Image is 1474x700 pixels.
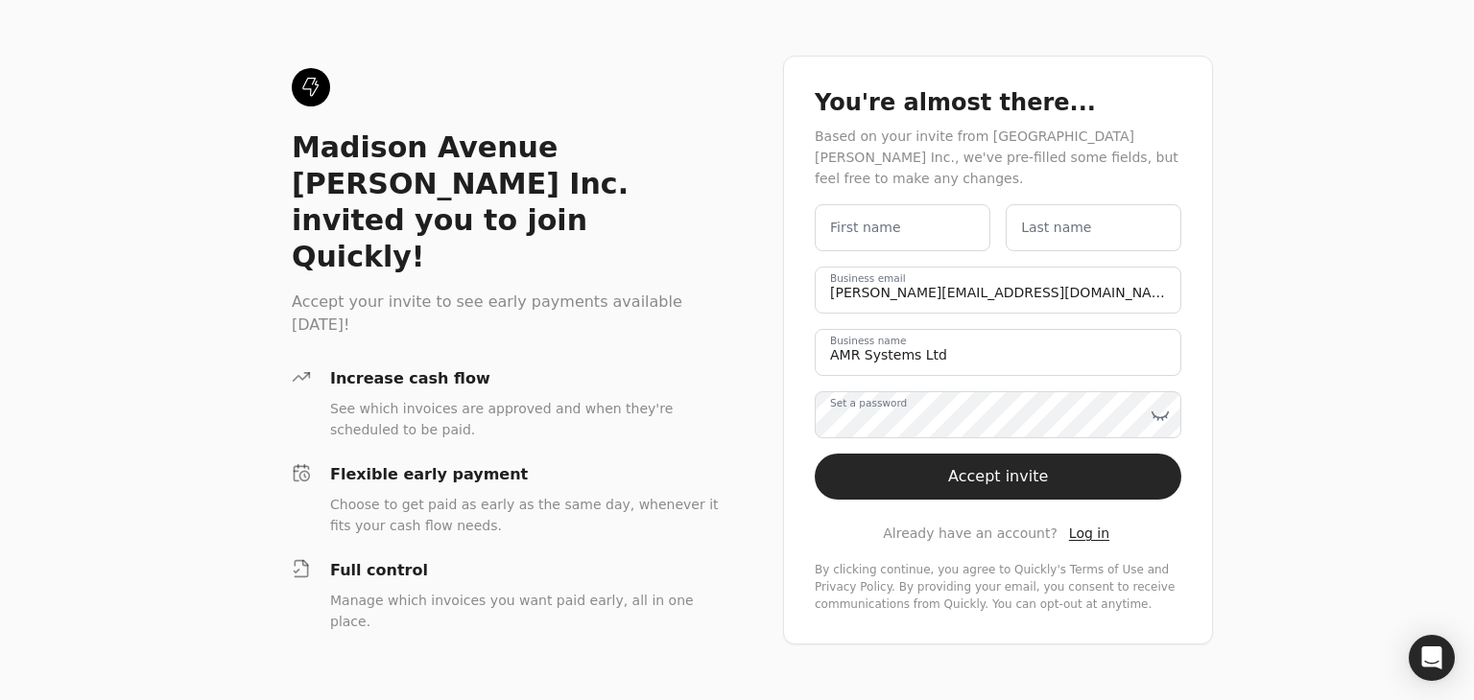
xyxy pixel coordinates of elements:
label: First name [830,218,901,238]
div: Manage which invoices you want paid early, all in one place. [330,590,722,632]
button: Accept invite [815,454,1181,500]
a: privacy-policy [815,580,892,594]
label: Business name [830,334,906,349]
a: terms-of-service [1070,563,1144,576]
div: Based on your invite from [GEOGRAPHIC_DATA] [PERSON_NAME] Inc., we've pre-filled some fields, but... [815,126,1181,189]
div: Flexible early payment [330,463,722,486]
span: Log in [1069,525,1109,541]
div: Open Intercom Messenger [1409,635,1455,681]
div: Increase cash flow [330,367,722,390]
label: Set a password [830,396,907,411]
div: Accept your invite to see early payments available [DATE]! [292,291,722,337]
div: Full control [330,559,722,582]
div: By clicking continue, you agree to Quickly's and . By providing your email, you consent to receiv... [815,561,1181,613]
div: Choose to get paid as early as the same day, whenever it fits your cash flow needs. [330,494,722,536]
div: See which invoices are approved and when they're scheduled to be paid. [330,398,722,440]
div: Madison Avenue [PERSON_NAME] Inc. invited you to join Quickly! [292,129,722,275]
span: Already have an account? [883,524,1058,544]
button: Log in [1065,523,1113,546]
div: You're almost there... [815,87,1181,118]
label: Business email [830,271,906,287]
a: Log in [1069,524,1109,544]
label: Last name [1021,218,1091,238]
